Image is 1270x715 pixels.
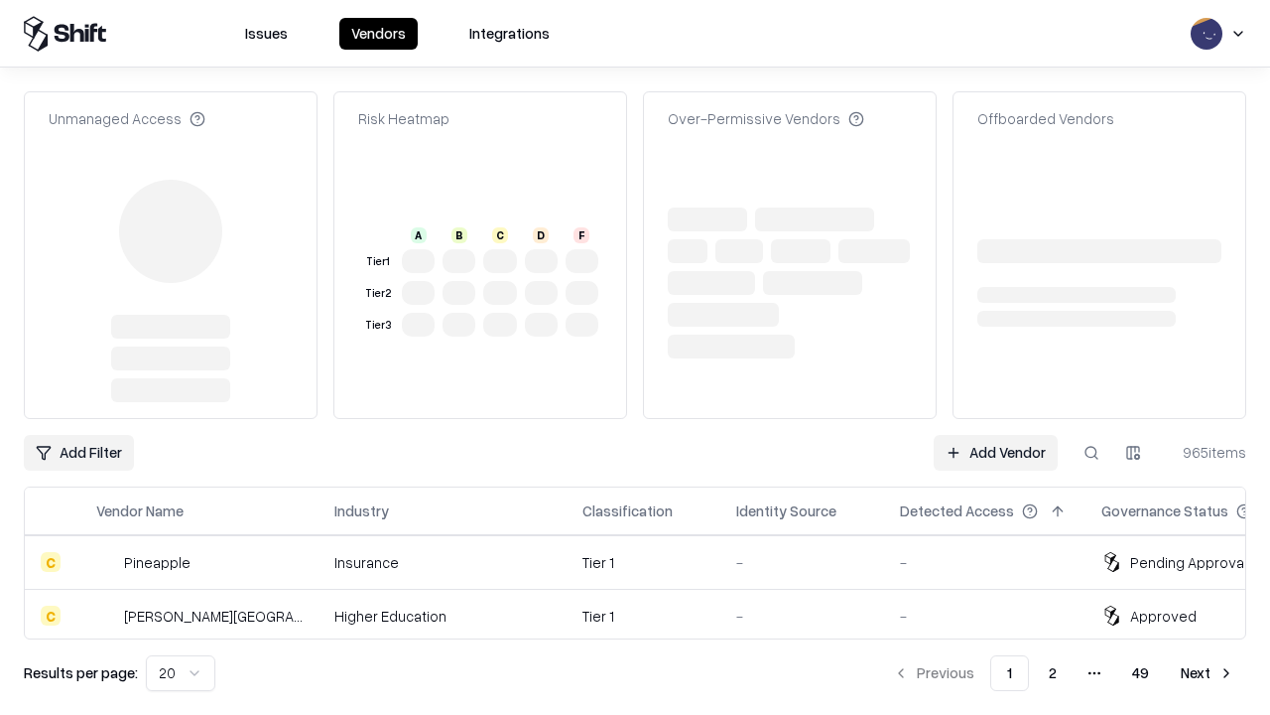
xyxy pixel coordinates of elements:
[736,500,836,521] div: Identity Source
[124,606,303,627] div: [PERSON_NAME][GEOGRAPHIC_DATA]
[582,606,704,627] div: Tier 1
[362,317,394,334] div: Tier 3
[1167,442,1246,463] div: 965 items
[1130,606,1197,627] div: Approved
[990,655,1029,691] button: 1
[736,552,868,573] div: -
[124,552,190,573] div: Pineapple
[934,435,1058,471] a: Add Vendor
[582,552,704,573] div: Tier 1
[96,606,116,626] img: Reichman University
[1169,655,1246,691] button: Next
[900,500,1014,521] div: Detected Access
[339,18,418,50] button: Vendors
[900,606,1070,627] div: -
[362,253,394,270] div: Tier 1
[334,500,389,521] div: Industry
[1101,500,1228,521] div: Governance Status
[411,227,427,243] div: A
[96,552,116,572] img: Pineapple
[24,435,134,471] button: Add Filter
[533,227,549,243] div: D
[582,500,673,521] div: Classification
[1033,655,1073,691] button: 2
[334,606,551,627] div: Higher Education
[573,227,589,243] div: F
[736,606,868,627] div: -
[41,606,61,626] div: C
[49,108,205,129] div: Unmanaged Access
[233,18,300,50] button: Issues
[451,227,467,243] div: B
[362,285,394,302] div: Tier 2
[1116,655,1165,691] button: 49
[881,655,1246,691] nav: pagination
[358,108,449,129] div: Risk Heatmap
[668,108,864,129] div: Over-Permissive Vendors
[96,500,184,521] div: Vendor Name
[457,18,562,50] button: Integrations
[41,552,61,572] div: C
[1130,552,1247,573] div: Pending Approval
[24,662,138,683] p: Results per page:
[900,552,1070,573] div: -
[492,227,508,243] div: C
[977,108,1114,129] div: Offboarded Vendors
[334,552,551,573] div: Insurance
